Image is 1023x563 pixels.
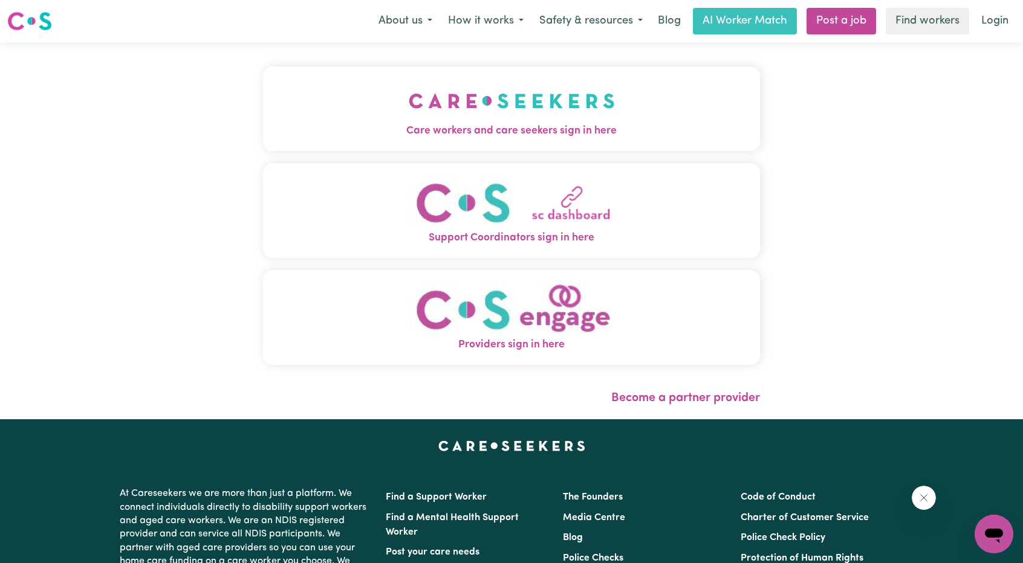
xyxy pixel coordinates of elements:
[807,8,876,34] a: Post a job
[531,8,651,34] button: Safety & resources
[7,8,73,18] span: Need any help?
[741,533,825,542] a: Police Check Policy
[263,163,760,258] button: Support Coordinators sign in here
[386,513,519,537] a: Find a Mental Health Support Worker
[263,123,760,139] span: Care workers and care seekers sign in here
[263,66,760,151] button: Care workers and care seekers sign in here
[7,7,52,35] a: Careseekers logo
[7,10,52,32] img: Careseekers logo
[440,8,531,34] button: How it works
[912,486,936,510] iframe: Close message
[438,441,585,451] a: Careseekers home page
[741,553,863,563] a: Protection of Human Rights
[386,547,479,557] a: Post your care needs
[563,533,583,542] a: Blog
[693,8,797,34] a: AI Worker Match
[563,553,623,563] a: Police Checks
[263,337,760,353] span: Providers sign in here
[371,8,440,34] button: About us
[741,492,816,502] a: Code of Conduct
[975,515,1013,553] iframe: Button to launch messaging window
[611,392,760,404] a: Become a partner provider
[974,8,1016,34] a: Login
[263,270,760,365] button: Providers sign in here
[386,492,487,502] a: Find a Support Worker
[741,513,869,523] a: Charter of Customer Service
[651,8,688,34] a: Blog
[263,230,760,246] span: Support Coordinators sign in here
[886,8,969,34] a: Find workers
[563,492,623,502] a: The Founders
[563,513,625,523] a: Media Centre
